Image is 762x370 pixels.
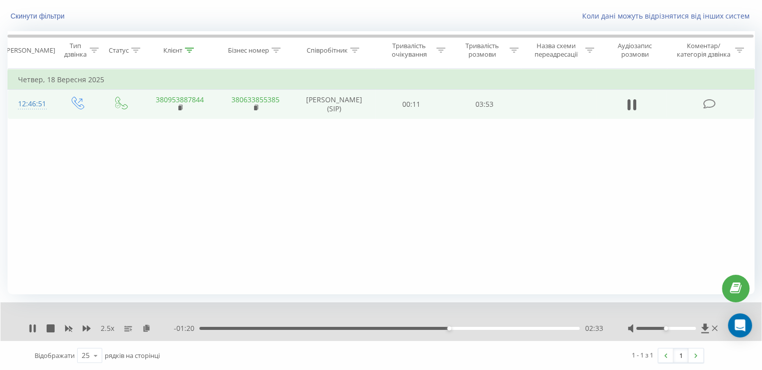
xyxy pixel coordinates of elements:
[63,42,87,59] div: Тип дзвінка
[448,90,521,119] td: 03:53
[447,326,451,330] div: Accessibility label
[664,326,668,330] div: Accessibility label
[5,46,55,55] div: [PERSON_NAME]
[307,46,348,55] div: Співробітник
[674,42,732,59] div: Коментар/категорія дзвінка
[156,95,204,104] a: 380953887844
[82,350,90,360] div: 25
[585,323,603,333] span: 02:33
[673,348,688,362] a: 1
[231,95,280,104] a: 380633855385
[174,323,199,333] span: - 01:20
[375,90,448,119] td: 00:11
[105,351,160,360] span: рядків на сторінці
[8,70,754,90] td: Четвер, 18 Вересня 2025
[35,351,75,360] span: Відображати
[582,11,754,21] a: Коли дані можуть відрізнятися вiд інших систем
[530,42,583,59] div: Назва схеми переадресації
[728,313,752,337] div: Open Intercom Messenger
[18,94,45,114] div: 12:46:51
[8,12,70,21] button: Скинути фільтри
[228,46,269,55] div: Бізнес номер
[632,350,653,360] div: 1 - 1 з 1
[384,42,434,59] div: Тривалість очікування
[457,42,507,59] div: Тривалість розмови
[294,90,375,119] td: [PERSON_NAME] (SIP)
[606,42,664,59] div: Аудіозапис розмови
[163,46,182,55] div: Клієнт
[109,46,129,55] div: Статус
[101,323,114,333] span: 2.5 x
